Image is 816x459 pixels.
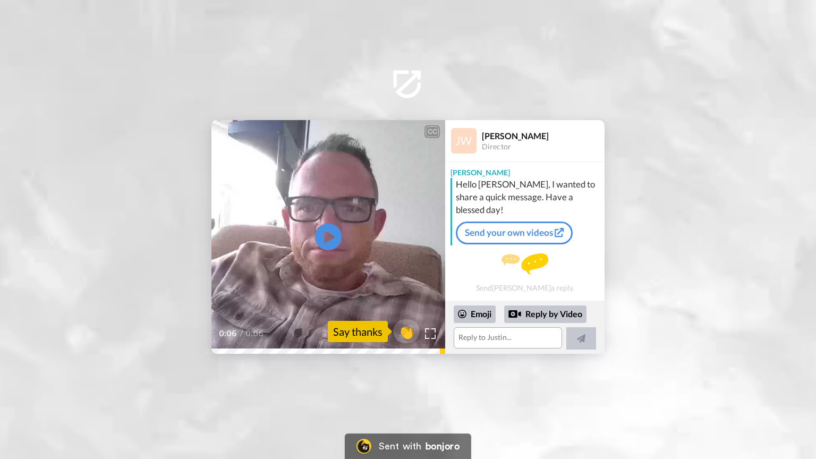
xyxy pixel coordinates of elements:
[240,327,243,340] span: /
[501,253,548,275] img: message.svg
[245,327,264,340] span: 0:06
[426,126,439,137] div: CC
[482,131,604,141] div: [PERSON_NAME]
[393,319,420,343] button: 👏
[454,305,496,322] div: Emoji
[456,222,573,244] a: Send your own videos
[445,250,605,296] div: Send [PERSON_NAME] a reply.
[328,321,388,342] div: Say thanks
[425,328,436,339] img: Full screen
[445,162,605,178] div: [PERSON_NAME]
[451,128,477,154] img: Profile Image
[351,62,465,104] img: logo
[504,305,586,324] div: Reply by Video
[219,327,237,340] span: 0:06
[508,308,521,320] div: Reply by Video
[456,178,602,216] div: Hello [PERSON_NAME], I wanted to share a quick message. Have a blessed day!
[393,323,420,340] span: 👏
[482,142,604,151] div: Director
